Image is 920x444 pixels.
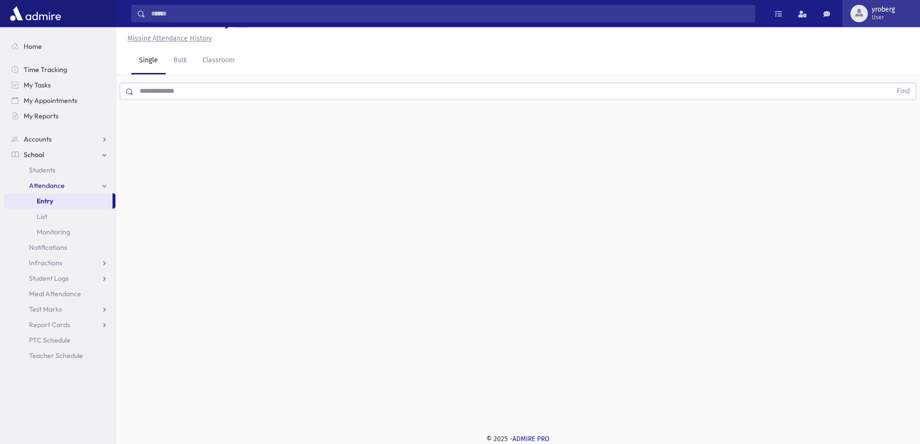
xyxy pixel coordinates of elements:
span: My Reports [24,112,58,120]
a: School [4,147,115,162]
a: My Tasks [4,77,115,93]
span: PTC Schedule [29,336,71,344]
u: Missing Attendance History [127,34,212,43]
span: Home [24,42,42,51]
a: List [4,209,115,224]
a: My Appointments [4,93,115,108]
a: Missing Attendance History [124,34,212,43]
span: Report Cards [29,320,70,329]
a: Meal Attendance [4,286,115,301]
a: Home [4,39,115,54]
input: Search [145,5,755,22]
a: Teacher Schedule [4,348,115,363]
span: Notifications [29,243,67,252]
a: Attendance [4,178,115,193]
a: Bulk [166,47,195,74]
span: Monitoring [37,228,70,236]
span: Student Logs [29,274,69,283]
span: Test Marks [29,305,62,314]
a: Report Cards [4,317,115,332]
span: Meal Attendance [29,289,81,298]
a: Notifications [4,240,115,255]
span: My Appointments [24,96,77,105]
span: List [37,212,47,221]
a: Infractions [4,255,115,271]
span: Teacher Schedule [29,351,83,360]
a: Monitoring [4,224,115,240]
a: Entry [4,193,113,209]
span: User [872,14,895,21]
span: yroberg [872,6,895,14]
span: School [24,150,44,159]
span: My Tasks [24,81,51,89]
span: Attendance [29,181,65,190]
span: Infractions [29,258,62,267]
a: Time Tracking [4,62,115,77]
div: © 2025 - [131,434,905,444]
a: Students [4,162,115,178]
span: Entry [37,197,53,205]
button: Find [891,83,916,100]
a: Single [131,47,166,74]
a: Classroom [195,47,242,74]
span: Time Tracking [24,65,67,74]
a: My Reports [4,108,115,124]
a: Test Marks [4,301,115,317]
a: Student Logs [4,271,115,286]
a: PTC Schedule [4,332,115,348]
span: Accounts [24,135,52,143]
a: Accounts [4,131,115,147]
img: AdmirePro [8,4,63,23]
span: Students [29,166,56,174]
